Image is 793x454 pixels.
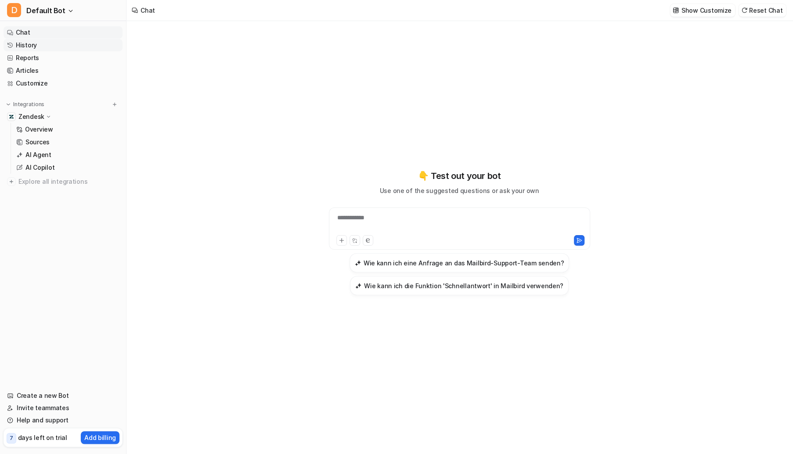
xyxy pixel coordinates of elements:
[4,390,123,402] a: Create a new Bot
[13,136,123,148] a: Sources
[18,433,67,442] p: days left on trial
[4,100,47,109] button: Integrations
[4,77,123,89] a: Customize
[355,282,361,289] img: Wie kann ich die Funktion 'Schnellantwort' in Mailbird verwenden?
[364,281,563,290] h3: Wie kann ich die Funktion 'Schnellantwort' in Mailbird verwenden?
[4,414,123,426] a: Help and support
[13,149,123,161] a: AI Agent
[379,186,539,195] p: Use one of the suggested questions or ask your own
[739,4,786,17] button: Reset Chat
[84,433,116,442] p: Add billing
[355,260,361,266] img: Wie kann ich eine Anfrage an das Mailbird-Support-Team senden?
[4,402,123,414] a: Invite teammates
[418,169,501,182] p: 👇 Test out your bot
[673,7,679,14] img: customize
[7,177,16,186] img: explore all integrations
[25,125,53,134] p: Overview
[4,39,123,51] a: History
[13,123,123,136] a: Overview
[26,4,65,17] span: Default Bot
[13,101,44,108] p: Integrations
[364,258,564,268] h3: Wie kann ich eine Anfrage an das Mailbird-Support-Team senden?
[5,101,11,107] img: expand menu
[350,276,569,295] button: Wie kann ich die Funktion 'Schnellantwort' in Mailbird verwenden?Wie kann ich die Funktion 'Schne...
[25,150,51,159] p: AI Agent
[18,175,119,189] span: Explore all integrations
[112,101,118,107] img: menu_add.svg
[4,64,123,77] a: Articles
[25,138,50,147] p: Sources
[7,3,21,17] span: D
[4,175,123,188] a: Explore all integrations
[4,52,123,64] a: Reports
[81,431,119,444] button: Add billing
[741,7,747,14] img: reset
[4,26,123,39] a: Chat
[25,163,54,172] p: AI Copilot
[670,4,735,17] button: Show Customize
[10,434,13,442] p: 7
[141,6,155,15] div: Chat
[13,161,123,174] a: AI Copilot
[681,6,732,15] p: Show Customize
[9,114,14,119] img: Zendesk
[18,112,44,121] p: Zendesk
[350,253,570,272] button: Wie kann ich eine Anfrage an das Mailbird-Support-Team senden?Wie kann ich eine Anfrage an das Ma...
